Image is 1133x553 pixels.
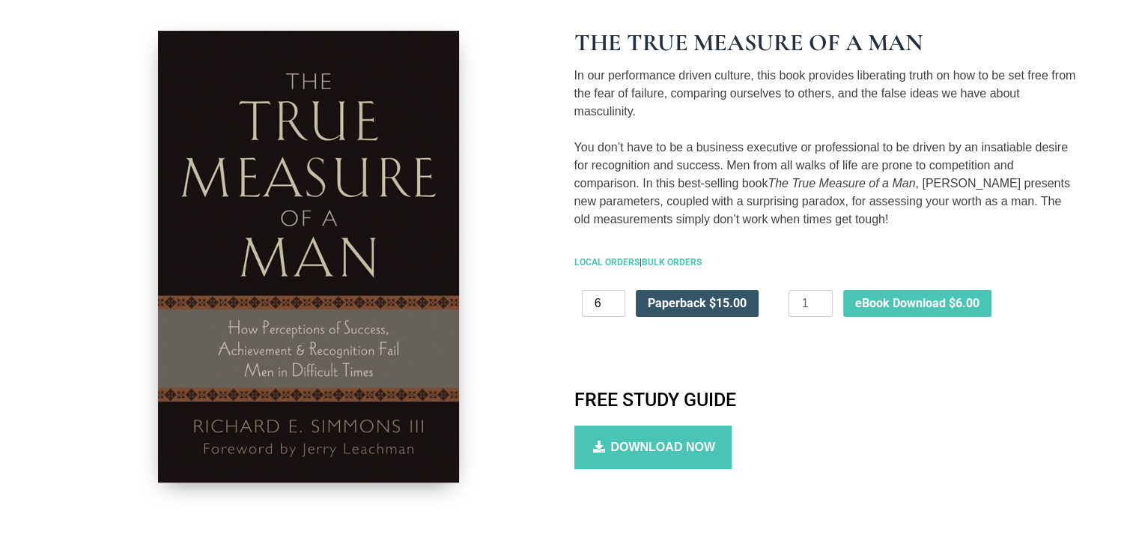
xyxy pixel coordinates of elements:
[855,297,979,309] span: eBook Download $6.00
[610,441,715,454] span: DOWNLOAD NOW
[574,69,1076,118] span: In our performance driven culture, this book provides liberating truth on how to be set free from...
[642,257,702,268] a: BULK ORDERS
[636,290,759,317] button: Paperback $15.00
[574,31,1076,55] h1: The True Measure of a Man
[574,141,1070,226] span: You don’t have to be a business executive or professional to be driven by an insatiable desire fo...
[574,256,1076,269] p: |
[574,257,640,268] a: LOCAL ORDERS
[582,290,625,317] input: Product quantity
[648,297,747,309] span: Paperback $15.00
[768,177,915,190] em: The True Measure of a Man
[574,389,1076,411] h2: Free Study Guide
[789,290,832,317] input: Product quantity
[843,290,991,317] button: eBook Download $6.00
